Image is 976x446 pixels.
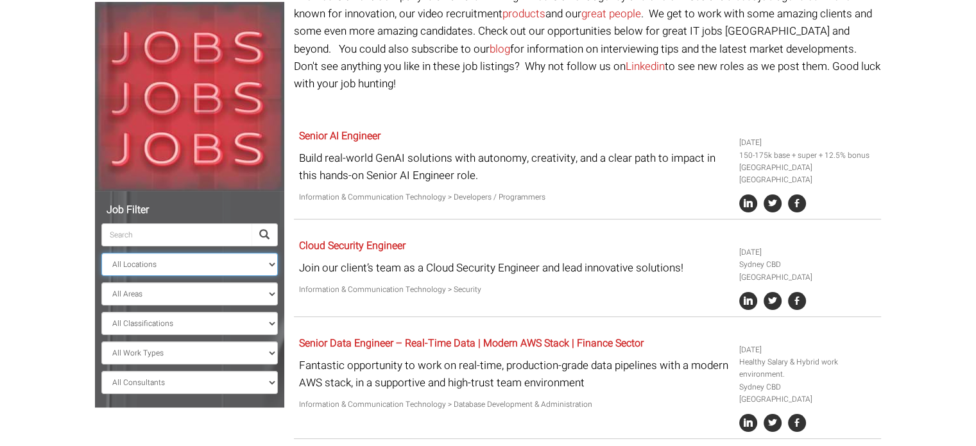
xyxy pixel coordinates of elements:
[95,2,284,191] img: Jobs, Jobs, Jobs
[739,356,877,381] li: Healthy Salary & Hybrid work environment.
[299,259,730,277] p: Join our client’s team as a Cloud Security Engineer and lead innovative solutions!
[739,162,877,186] li: [GEOGRAPHIC_DATA] [GEOGRAPHIC_DATA]
[739,259,877,283] li: Sydney CBD [GEOGRAPHIC_DATA]
[101,223,252,246] input: Search
[299,150,730,184] p: Build real-world GenAI solutions with autonomy, creativity, and a clear path to impact in this ha...
[739,344,877,356] li: [DATE]
[739,150,877,162] li: 150-175k base + super + 12.5% bonus
[581,6,641,22] a: great people
[299,399,730,411] p: Information & Communication Technology > Database Development & Administration
[739,137,877,149] li: [DATE]
[299,357,730,391] p: Fantastic opportunity to work on real-time, production-grade data pipelines with a modern AWS sta...
[502,6,545,22] a: products
[626,58,665,74] a: Linkedin
[299,128,381,144] a: Senior AI Engineer
[299,336,644,351] a: Senior Data Engineer – Real-Time Data | Modern AWS Stack | Finance Sector
[299,238,406,253] a: Cloud Security Engineer
[739,381,877,406] li: Sydney CBD [GEOGRAPHIC_DATA]
[299,191,730,203] p: Information & Communication Technology > Developers / Programmers
[101,205,278,216] h5: Job Filter
[739,246,877,259] li: [DATE]
[299,284,730,296] p: Information & Communication Technology > Security
[490,41,510,57] a: blog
